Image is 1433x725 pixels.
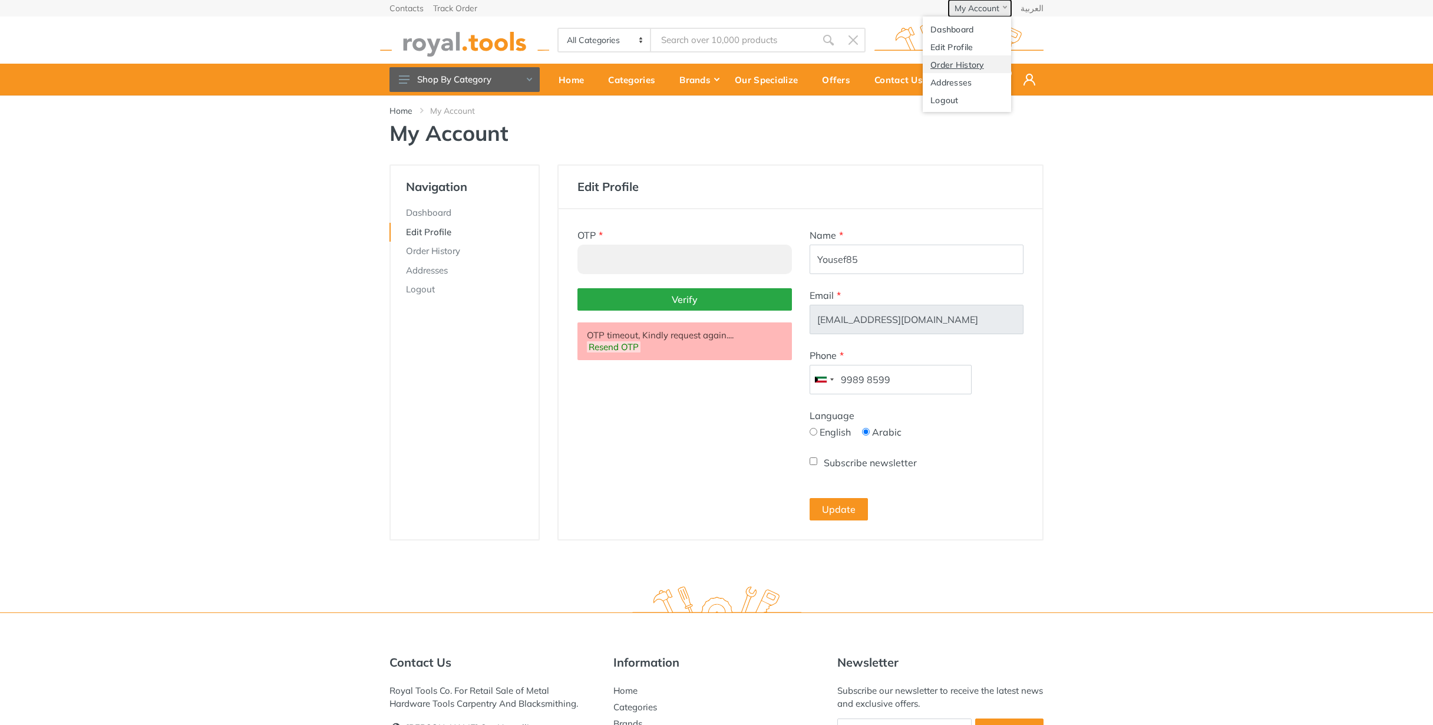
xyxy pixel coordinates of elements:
[550,67,600,92] div: Home
[600,64,671,95] a: Categories
[389,67,540,92] button: Shop By Category
[389,203,539,223] a: Dashboard
[391,166,539,194] h4: Navigation
[587,341,640,352] a: Resend OTP
[810,348,844,362] label: Phone
[810,365,837,394] div: Kuwait (‫الكويت‬‎): +965
[651,28,816,52] input: Site search
[632,586,801,619] img: royal.tools Logo
[613,685,638,696] a: Home
[814,67,866,92] div: Offers
[727,67,814,92] div: Our Specialize
[389,105,1044,117] nav: breadcrumb
[820,425,851,439] label: English
[613,655,820,670] h5: Information
[389,120,1044,146] h1: My Account
[923,38,1011,55] a: Edit Profile
[923,55,1011,73] a: Order History
[923,91,1011,108] a: Logout
[866,64,939,95] a: Contact Us
[389,655,596,670] h5: Contact Us
[389,223,539,242] a: Edit Profile
[810,408,854,423] label: Language
[671,67,727,92] div: Brands
[389,105,412,117] a: Home
[810,228,843,242] label: Name
[577,180,792,194] h5: Edit Profile
[824,456,917,470] label: Subscribe newsletter
[727,64,814,95] a: Our Specialize
[600,67,671,92] div: Categories
[837,655,1044,670] h5: Newsletter
[550,64,600,95] a: Home
[810,498,868,520] button: Update
[810,457,817,465] input: Subscribe newsletter
[559,29,651,51] select: Category
[433,4,477,12] a: Track Order
[866,67,939,92] div: Contact Us
[923,73,1011,91] a: Addresses
[814,64,866,95] a: Offers
[389,280,539,299] a: Logout
[613,701,657,713] a: Categories
[923,20,1011,38] a: Dashboard
[389,4,424,12] a: Contacts
[389,261,539,281] a: Addresses
[837,684,1044,710] div: Subscribe our newsletter to receive the latest news and exclusive offers.
[872,425,902,439] label: Arabic
[577,322,792,360] div: OTP timeout, Kindly request again....
[577,288,792,311] button: Verify
[874,24,1044,57] img: royal.tools Logo
[380,24,549,57] img: royal.tools Logo
[430,105,493,117] li: My Account
[389,684,596,710] div: Royal Tools Co. For Retail Sale of Metal Hardware Tools Carpentry And Blacksmithing.
[389,242,539,261] a: Order History
[577,228,603,242] label: OTP
[810,288,841,302] label: Email
[1021,4,1044,12] a: العربية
